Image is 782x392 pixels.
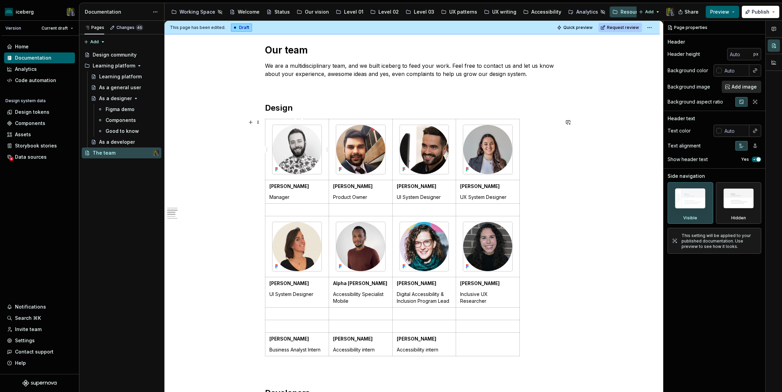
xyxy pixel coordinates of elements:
div: Background image [668,83,710,90]
div: Header [668,38,685,45]
img: Simon Désilets [67,8,75,16]
div: Documentation [15,54,51,61]
div: Show header text [668,156,708,163]
strong: [PERSON_NAME] [333,336,373,342]
a: Working Space [169,6,225,17]
div: Visible [683,215,697,221]
div: Version [5,26,21,31]
div: Contact support [15,348,53,355]
div: Good to know [106,128,139,135]
div: Analytics [15,66,37,73]
a: Supernova Logo [22,380,57,387]
label: Yes [741,157,749,162]
commenthighlight: UI System Designe [269,291,312,297]
p: Inclusive UX Researcher [460,291,515,304]
strong: [PERSON_NAME] [269,336,309,342]
img: 05f7b94d-0e8f-4d79-914e-57b4f634adcc.png [400,125,449,174]
button: Notifications [4,301,75,312]
strong: [PERSON_NAME] [333,183,373,189]
p: Manager [269,194,325,201]
span: 45 [136,25,143,30]
div: Level 03 [414,9,434,15]
a: Home [4,41,75,52]
button: Current draft [38,23,76,33]
button: Add [637,7,662,17]
div: Code automation [15,77,56,84]
a: Code automation [4,75,75,86]
strong: [PERSON_NAME] [397,280,436,286]
a: Our vision [294,6,332,17]
div: UX writing [492,9,516,15]
div: Components [106,117,136,124]
img: 418c6d47-6da6-4103-8b13-b5999f8989a1.png [5,8,13,16]
div: Design tokens [15,109,49,115]
button: Quick preview [555,23,596,32]
div: Documentation [85,9,149,15]
h1: Our team [265,44,559,56]
a: Design tokens [4,107,75,117]
p: Accessibility intern [333,346,388,353]
a: As a designer [88,93,161,104]
img: 442387dc-d1cb-48ed-a239-a1ca2e060097.png [272,125,322,174]
div: Home [15,43,29,50]
p: UI System Designer [397,194,452,201]
div: Page tree [82,49,161,158]
div: The team [93,150,115,156]
div: iceberg [16,9,34,15]
span: Request review [607,25,639,30]
span: Add [90,39,99,45]
div: Design community [93,51,137,58]
div: Figma demo [106,106,135,113]
img: Simon Désilets [666,8,674,16]
p: Accessibility intern [397,346,452,353]
div: Page tree [169,5,635,19]
div: Design system data [5,98,46,104]
img: 96323fef-570e-4d1e-8829-6b60b56e2717.png [400,222,449,271]
a: Level 03 [403,6,437,17]
div: Working Space [179,9,215,15]
div: Draft [231,23,252,32]
div: Changes [116,25,143,30]
div: Components [15,120,45,127]
span: Add [645,9,654,15]
div: Accessibility [531,9,561,15]
div: Data sources [15,154,47,160]
img: 71fe34f0-a13d-4f31-9a53-0819cf7a759c.png [463,125,512,174]
a: Assets [4,129,75,140]
div: Hidden [731,215,746,221]
div: Resources [621,9,646,15]
button: Request review [598,23,642,32]
a: Status [264,6,293,17]
div: Our vision [305,9,329,15]
div: Hidden [716,182,762,224]
div: Header text [668,115,695,122]
a: As a general user [88,82,161,93]
strong: Alpha [PERSON_NAME] [333,280,387,286]
a: Components [4,118,75,129]
a: Invite team [4,324,75,335]
p: UX System Designer [460,194,515,201]
p: Accessibility Specialist Mobile [333,291,388,304]
strong: [PERSON_NAME] [397,336,436,342]
span: Quick preview [563,25,593,30]
a: Accessibility [520,6,564,17]
a: UX patterns [438,6,480,17]
strong: [PERSON_NAME] [269,280,309,286]
div: Status [275,9,290,15]
img: 434c8a79-234e-4127-8702-7781ed6faf93.png [272,222,322,271]
strong: [PERSON_NAME] [460,280,500,286]
a: Storybook stories [4,140,75,151]
a: The teamSimon Désilets [82,147,161,158]
span: Add image [732,83,757,90]
div: As a designer [99,95,132,102]
button: Share [675,6,703,18]
a: UX writing [481,6,519,17]
a: Components [95,115,161,126]
div: Side navigation [668,173,705,179]
img: 602b8ba8-5974-4d44-90de-517d8d8fd18c.png [336,125,385,174]
input: Auto [727,48,753,60]
strong: [PERSON_NAME] [269,183,309,189]
div: Background color [668,67,708,74]
strong: [PERSON_NAME] [397,183,436,189]
p: Product Owner [333,194,388,201]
